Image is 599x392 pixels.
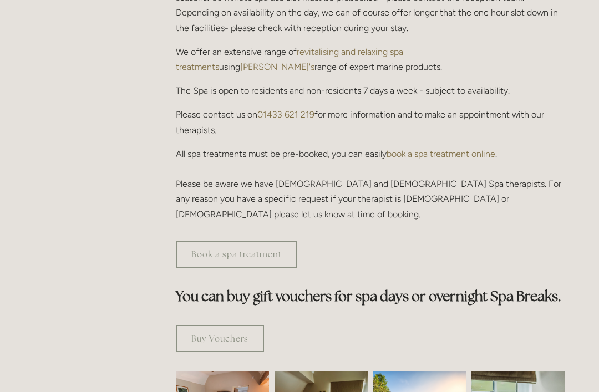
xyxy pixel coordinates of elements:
[176,325,264,352] a: Buy Vouchers
[387,149,495,159] a: book a spa treatment online
[257,109,314,120] a: 01433 621 219
[176,44,565,74] p: We offer an extensive range of using range of expert marine products.
[240,62,314,72] a: [PERSON_NAME]'s
[176,146,565,222] p: All spa treatments must be pre-booked, you can easily . Please be aware we have [DEMOGRAPHIC_DATA...
[176,107,565,137] p: Please contact us on for more information and to make an appointment with our therapists.
[176,83,565,98] p: The Spa is open to residents and non-residents 7 days a week - subject to availability.
[176,287,561,305] strong: You can buy gift vouchers for spa days or overnight Spa Breaks.
[176,241,297,268] a: Book a spa treatment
